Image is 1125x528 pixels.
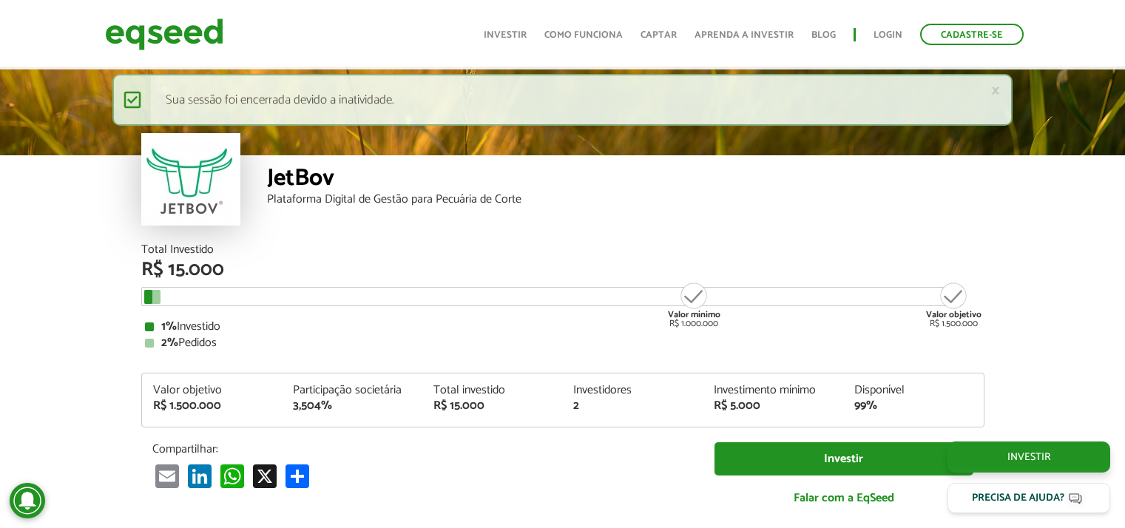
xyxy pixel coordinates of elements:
a: × [991,83,1000,98]
a: WhatsApp [217,464,247,488]
div: Sua sessão foi encerrada devido a inatividade. [112,74,1013,126]
a: Aprenda a investir [695,30,794,40]
a: Investir [484,30,527,40]
a: Share [283,464,312,488]
div: R$ 15.000 [141,260,984,280]
a: Email [152,464,182,488]
a: Blog [811,30,836,40]
div: Valor objetivo [153,385,271,396]
div: Investimento mínimo [714,385,832,396]
a: Captar [641,30,677,40]
p: Compartilhar: [152,442,692,456]
div: R$ 5.000 [714,400,832,412]
div: R$ 15.000 [433,400,552,412]
div: 99% [854,400,973,412]
strong: Valor mínimo [668,308,720,322]
div: Disponível [854,385,973,396]
a: Cadastre-se [920,24,1024,45]
a: Investir [947,441,1110,473]
a: Falar com a EqSeed [714,483,973,513]
div: R$ 1.500.000 [153,400,271,412]
div: JetBov [267,166,984,194]
div: Total investido [433,385,552,396]
div: 3,504% [293,400,411,412]
div: Investido [145,321,981,333]
strong: 1% [161,317,177,336]
div: Pedidos [145,337,981,349]
strong: 2% [161,333,178,353]
div: R$ 1.500.000 [926,281,982,328]
a: LinkedIn [185,464,214,488]
div: Participação societária [293,385,411,396]
a: Investir [714,442,973,475]
div: 2 [573,400,692,412]
div: R$ 1.000.000 [666,281,722,328]
img: EqSeed [105,15,223,54]
div: Total Investido [141,244,984,256]
strong: Valor objetivo [926,308,982,322]
div: Investidores [573,385,692,396]
a: X [250,464,280,488]
div: Plataforma Digital de Gestão para Pecuária de Corte [267,194,984,206]
a: Como funciona [544,30,623,40]
a: Login [874,30,902,40]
